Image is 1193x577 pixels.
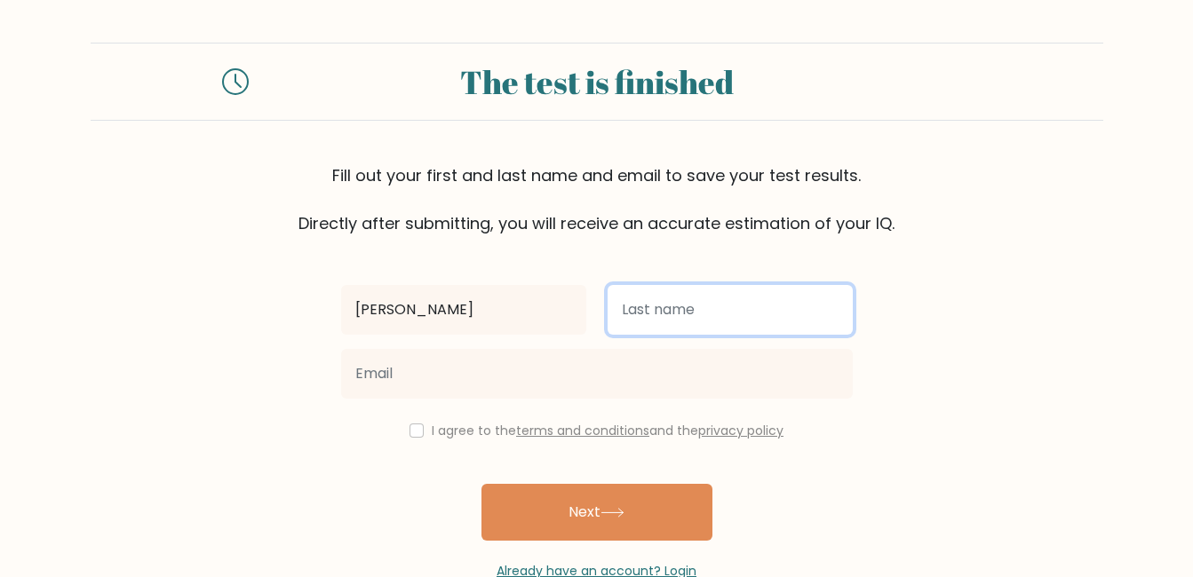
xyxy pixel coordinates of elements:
[698,422,783,439] a: privacy policy
[341,349,853,399] input: Email
[341,285,586,335] input: First name
[91,163,1103,235] div: Fill out your first and last name and email to save your test results. Directly after submitting,...
[516,422,649,439] a: terms and conditions
[481,484,712,541] button: Next
[432,422,783,439] label: I agree to the and the
[608,285,853,335] input: Last name
[270,58,924,106] div: The test is finished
